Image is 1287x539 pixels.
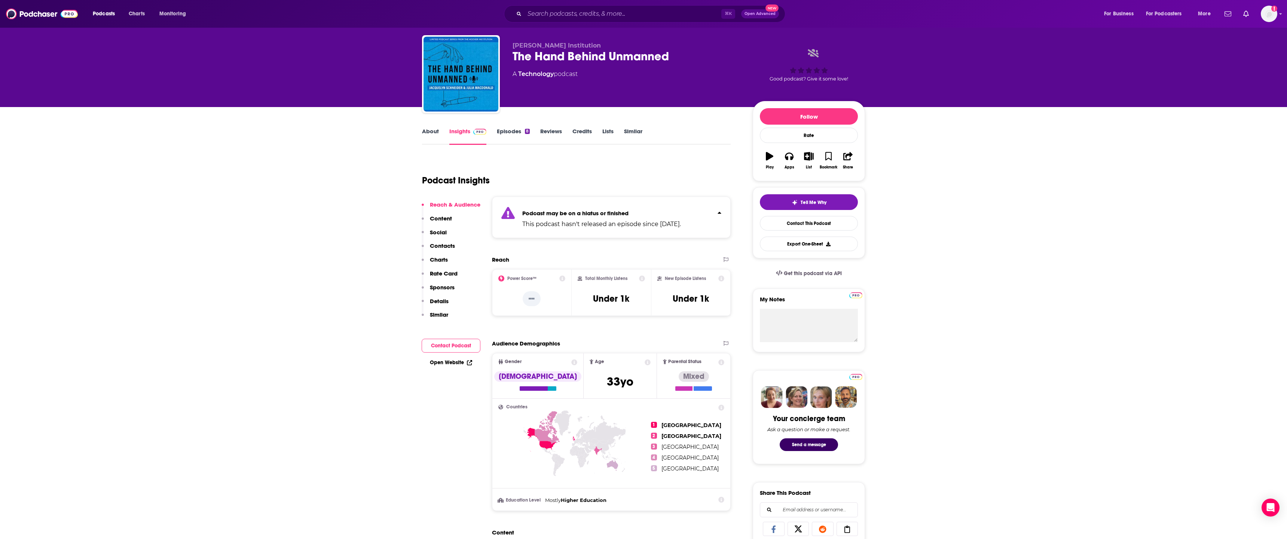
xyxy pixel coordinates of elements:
[430,242,455,249] p: Contacts
[124,8,149,20] a: Charts
[511,5,792,22] div: Search podcasts, credits, & more...
[766,165,774,170] div: Play
[525,8,721,20] input: Search podcasts, credits, & more...
[518,70,554,77] a: Technology
[788,522,809,536] a: Share on X/Twitter
[88,8,125,20] button: open menu
[430,284,455,291] p: Sponsors
[6,7,78,21] img: Podchaser - Follow, Share and Rate Podcasts
[430,201,480,208] p: Reach & Audience
[492,197,731,238] section: Click to expand status details
[430,256,448,263] p: Charts
[760,502,858,517] div: Search followers
[849,292,862,298] img: Podchaser Pro
[523,291,541,306] p: --
[849,291,862,298] a: Pro website
[761,386,783,408] img: Sydney Profile
[721,9,735,19] span: ⌘ K
[1222,7,1234,20] a: Show notifications dropdown
[661,454,719,461] span: [GEOGRAPHIC_DATA]
[1198,9,1211,19] span: More
[784,270,842,277] span: Get this podcast via API
[651,433,657,439] span: 2
[585,276,627,281] h2: Total Monthly Listens
[422,242,455,256] button: Contacts
[572,128,592,145] a: Credits
[430,298,449,305] p: Details
[422,215,452,229] button: Content
[753,42,865,88] div: Good podcast? Give it some love!
[760,237,858,251] button: Export One-Sheet
[1099,8,1143,20] button: open menu
[760,194,858,210] button: tell me why sparkleTell Me Why
[507,276,536,281] h2: Power Score™
[1261,6,1277,22] span: Logged in as Jeffmarschner
[1262,499,1280,517] div: Open Intercom Messenger
[430,270,458,277] p: Rate Card
[760,489,811,496] h3: Share This Podcast
[430,359,472,366] a: Open Website
[602,128,614,145] a: Lists
[820,165,837,170] div: Bookmark
[1240,7,1252,20] a: Show notifications dropdown
[1146,9,1182,19] span: For Podcasters
[812,522,834,536] a: Share on Reddit
[473,129,486,135] img: Podchaser Pro
[492,256,509,263] h2: Reach
[661,444,719,450] span: [GEOGRAPHIC_DATA]
[159,9,186,19] span: Monitoring
[422,270,458,284] button: Rate Card
[498,498,542,503] h3: Education Level
[819,147,838,174] button: Bookmark
[607,374,633,389] span: 33 yo
[422,256,448,270] button: Charts
[763,522,785,536] a: Share on Facebook
[843,165,853,170] div: Share
[799,147,819,174] button: List
[422,311,448,325] button: Similar
[505,359,522,364] span: Gender
[760,216,858,231] a: Contact This Podcast
[837,522,858,536] a: Copy Link
[593,293,629,304] h3: Under 1k
[93,9,115,19] span: Podcasts
[545,497,561,503] span: Mostly
[525,129,530,134] div: 8
[849,374,862,380] img: Podchaser Pro
[780,438,838,451] button: Send a message
[665,276,706,281] h2: New Episode Listens
[129,9,145,19] span: Charts
[786,386,807,408] img: Barbara Profile
[1261,6,1277,22] img: User Profile
[838,147,858,174] button: Share
[1141,8,1193,20] button: open menu
[561,497,606,503] span: Higher Education
[522,220,681,229] p: This podcast hasn't released an episode since [DATE].
[801,200,826,205] span: Tell Me Why
[806,165,812,170] div: List
[767,426,850,432] div: Ask a question or make a request.
[679,371,709,382] div: Mixed
[745,12,776,16] span: Open Advanced
[422,175,490,186] h1: Podcast Insights
[849,373,862,380] a: Pro website
[770,264,848,283] a: Get this podcast via API
[1271,6,1277,12] svg: Add a profile image
[430,215,452,222] p: Content
[1261,6,1277,22] button: Show profile menu
[835,386,857,408] img: Jon Profile
[766,503,852,517] input: Email address or username...
[1193,8,1220,20] button: open menu
[424,37,498,112] img: The Hand Behind Unmanned
[741,9,779,18] button: Open AdvancedNew
[668,359,701,364] span: Parental Status
[154,8,196,20] button: open menu
[661,465,719,472] span: [GEOGRAPHIC_DATA]
[661,433,721,439] span: [GEOGRAPHIC_DATA]
[497,128,530,145] a: Episodes8
[430,229,447,236] p: Social
[651,454,657,460] span: 4
[422,284,455,298] button: Sponsors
